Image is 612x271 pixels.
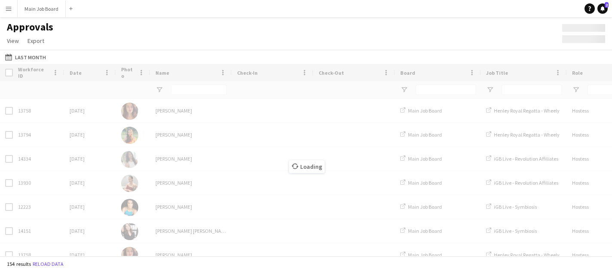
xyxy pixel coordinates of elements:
a: View [3,35,22,46]
span: Loading [289,160,325,173]
span: Export [27,37,44,45]
a: Export [24,35,48,46]
a: 2 [597,3,608,14]
button: Main Job Board [18,0,66,17]
button: Reload data [31,259,65,269]
button: Last Month [3,52,48,62]
span: 2 [605,2,609,8]
span: View [7,37,19,45]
